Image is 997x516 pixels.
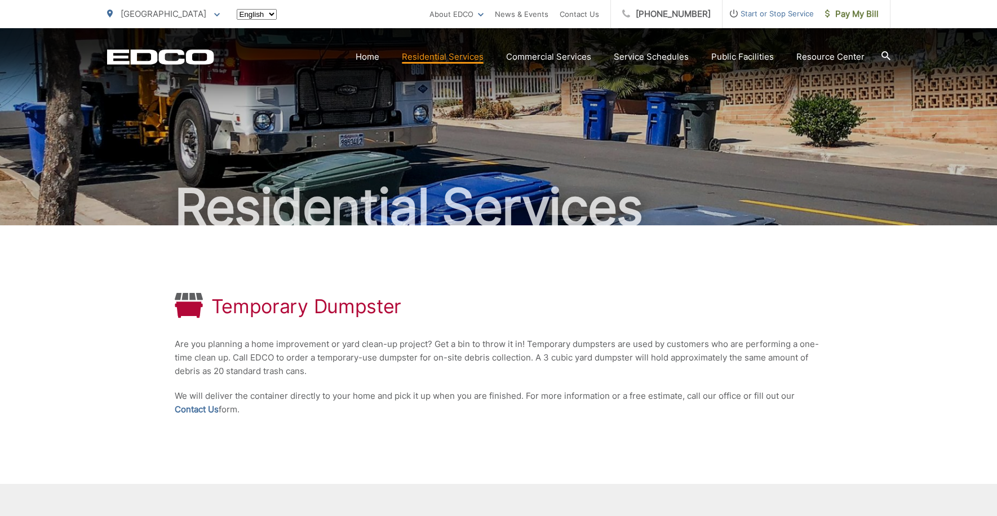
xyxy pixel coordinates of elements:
[107,179,890,235] h2: Residential Services
[560,7,599,21] a: Contact Us
[175,337,823,378] p: Are you planning a home improvement or yard clean-up project? Get a bin to throw it in! Temporary...
[175,389,823,416] p: We will deliver the container directly to your home and pick it up when you are finished. For mor...
[796,50,865,64] a: Resource Center
[711,50,774,64] a: Public Facilities
[614,50,689,64] a: Service Schedules
[175,403,219,416] a: Contact Us
[495,7,548,21] a: News & Events
[121,8,206,19] span: [GEOGRAPHIC_DATA]
[356,50,379,64] a: Home
[825,7,879,21] span: Pay My Bill
[211,295,402,318] h1: Temporary Dumpster
[237,9,277,20] select: Select a language
[429,7,484,21] a: About EDCO
[402,50,484,64] a: Residential Services
[506,50,591,64] a: Commercial Services
[107,49,214,65] a: EDCD logo. Return to the homepage.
